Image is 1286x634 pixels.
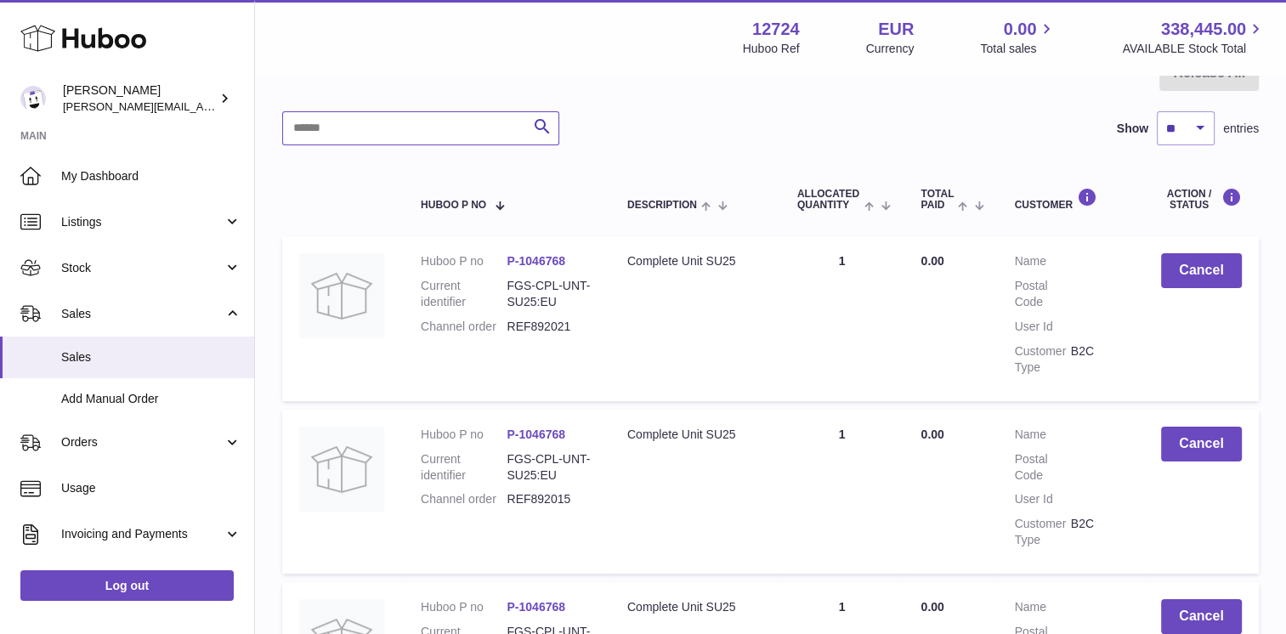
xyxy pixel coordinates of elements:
[61,168,241,184] span: My Dashboard
[421,278,507,310] dt: Current identifier
[780,236,904,400] td: 1
[1014,451,1070,484] dt: Postal Code
[921,254,943,268] span: 0.00
[1014,516,1070,548] dt: Customer Type
[627,599,763,615] div: Complete Unit SU25
[507,319,592,335] dd: REF892021
[980,41,1056,57] span: Total sales
[921,600,943,614] span: 0.00
[61,480,241,496] span: Usage
[61,434,224,450] span: Orders
[61,214,224,230] span: Listings
[1014,319,1070,335] dt: User Id
[1014,343,1070,376] dt: Customer Type
[1223,121,1259,137] span: entries
[1161,18,1246,41] span: 338,445.00
[1122,41,1266,57] span: AVAILABLE Stock Total
[1014,253,1070,269] dt: Name
[20,86,46,111] img: sebastian@ffern.co
[627,200,697,211] span: Description
[1004,18,1037,41] span: 0.00
[1161,427,1242,461] button: Cancel
[20,570,234,601] a: Log out
[61,260,224,276] span: Stock
[421,427,507,443] dt: Huboo P no
[299,253,384,338] img: no-photo.jpg
[421,253,507,269] dt: Huboo P no
[61,306,224,322] span: Sales
[299,427,384,512] img: no-photo.jpg
[866,41,915,57] div: Currency
[1014,278,1070,310] dt: Postal Code
[752,18,800,41] strong: 12724
[421,599,507,615] dt: Huboo P no
[1117,121,1148,137] label: Show
[980,18,1056,57] a: 0.00 Total sales
[1014,427,1070,443] dt: Name
[1014,599,1070,615] dt: Name
[507,278,592,310] dd: FGS-CPL-UNT-SU25:EU
[1014,491,1070,507] dt: User Id
[507,254,565,268] a: P-1046768
[743,41,800,57] div: Huboo Ref
[1071,516,1127,548] dd: B2C
[61,391,241,407] span: Add Manual Order
[627,427,763,443] div: Complete Unit SU25
[507,491,592,507] dd: REF892015
[627,253,763,269] div: Complete Unit SU25
[1014,188,1126,211] div: Customer
[63,82,216,115] div: [PERSON_NAME]
[1161,599,1242,634] button: Cancel
[921,427,943,441] span: 0.00
[61,526,224,542] span: Invoicing and Payments
[421,319,507,335] dt: Channel order
[797,189,860,211] span: ALLOCATED Quantity
[878,18,914,41] strong: EUR
[1071,343,1127,376] dd: B2C
[63,99,341,113] span: [PERSON_NAME][EMAIL_ADDRESS][DOMAIN_NAME]
[421,451,507,484] dt: Current identifier
[507,451,592,484] dd: FGS-CPL-UNT-SU25:EU
[61,349,241,365] span: Sales
[921,189,954,211] span: Total paid
[1161,188,1242,211] div: Action / Status
[780,410,904,574] td: 1
[507,427,565,441] a: P-1046768
[1122,18,1266,57] a: 338,445.00 AVAILABLE Stock Total
[421,491,507,507] dt: Channel order
[1161,253,1242,288] button: Cancel
[507,600,565,614] a: P-1046768
[421,200,486,211] span: Huboo P no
